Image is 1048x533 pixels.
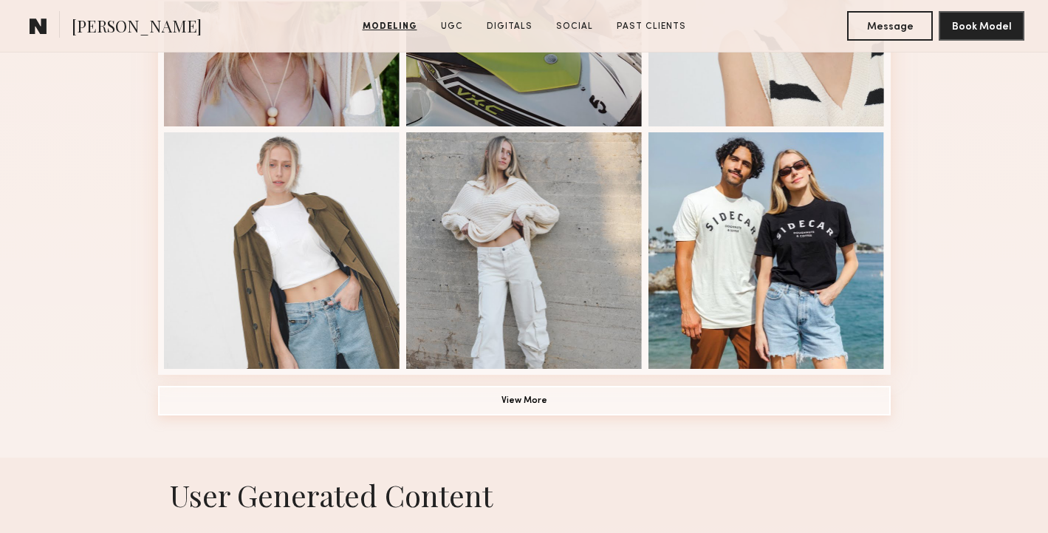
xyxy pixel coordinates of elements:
[611,20,692,33] a: Past Clients
[847,11,933,41] button: Message
[146,475,903,515] h1: User Generated Content
[939,11,1024,41] button: Book Model
[357,20,423,33] a: Modeling
[481,20,538,33] a: Digitals
[550,20,599,33] a: Social
[435,20,469,33] a: UGC
[158,386,891,415] button: View More
[939,19,1024,32] a: Book Model
[72,15,202,41] span: [PERSON_NAME]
